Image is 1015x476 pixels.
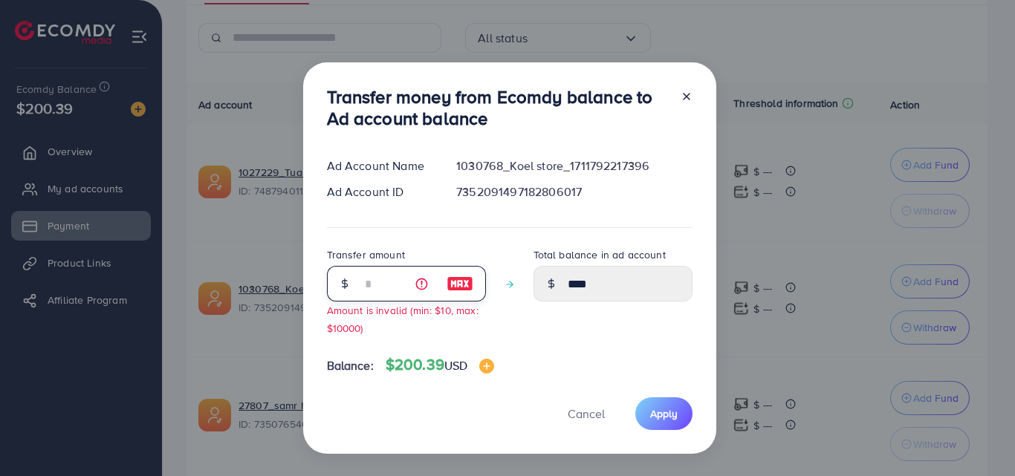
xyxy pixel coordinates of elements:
[952,409,1004,465] iframe: Chat
[327,86,669,129] h3: Transfer money from Ecomdy balance to Ad account balance
[447,275,473,293] img: image
[444,157,704,175] div: 1030768_Koel store_1711792217396
[444,357,467,374] span: USD
[635,397,693,429] button: Apply
[327,247,405,262] label: Transfer amount
[534,247,666,262] label: Total balance in ad account
[479,359,494,374] img: image
[386,356,495,374] h4: $200.39
[327,357,374,374] span: Balance:
[315,183,445,200] div: Ad Account ID
[327,303,479,334] small: Amount is invalid (min: $10, max: $10000)
[549,397,623,429] button: Cancel
[650,406,678,421] span: Apply
[315,157,445,175] div: Ad Account Name
[444,183,704,200] div: 7352091497182806017
[568,405,605,422] span: Cancel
